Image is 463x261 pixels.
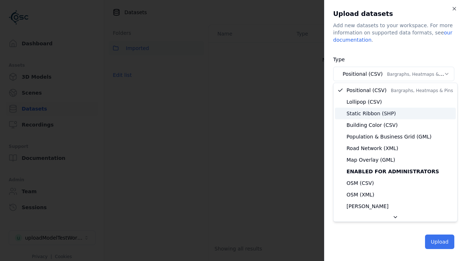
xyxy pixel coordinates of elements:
[347,87,453,94] span: Positional (CSV)
[347,98,382,105] span: Lollipop (CSV)
[335,166,456,177] div: Enabled for administrators
[391,88,453,93] span: Bargraphs, Heatmaps & Pins
[347,110,396,117] span: Static Ribbon (SHP)
[347,145,398,152] span: Road Network (XML)
[347,191,374,198] span: OSM (XML)
[347,156,395,163] span: Map Overlay (GML)
[347,121,398,129] span: Building Color (CSV)
[347,133,432,140] span: Population & Business Grid (GML)
[347,203,388,210] span: [PERSON_NAME]
[347,179,374,187] span: OSM (CSV)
